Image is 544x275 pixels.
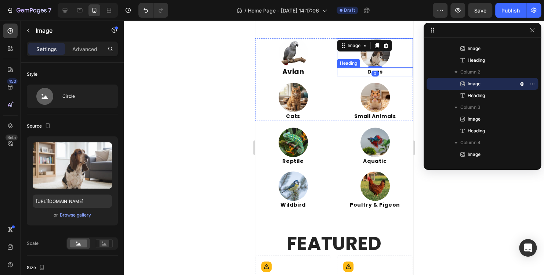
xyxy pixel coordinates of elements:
span: Heading [468,57,485,64]
div: 450 [7,78,18,84]
div: Open Intercom Messenger [519,239,537,257]
span: Image [468,115,480,123]
div: Circle [62,88,107,105]
input: https://example.com/image.jpg [33,194,112,208]
span: Image [468,151,480,158]
p: Catch your customer's attention with attracted media. [88,254,152,275]
span: Save [474,7,486,14]
iframe: Design area [255,21,413,275]
span: Column 3 [460,104,480,111]
div: Undo/Redo [138,3,168,18]
p: 7 [48,6,51,15]
button: 7 [3,3,55,18]
span: Image [468,80,480,87]
div: Publish [501,7,520,14]
span: Image [468,45,480,52]
span: Column 4 [460,139,480,146]
img: preview-image [33,142,112,189]
span: Column 2 [460,68,480,76]
div: Browse gallery [60,212,91,218]
button: Save [468,3,492,18]
span: or [54,211,58,219]
button: Publish [495,3,526,18]
div: Beta [6,135,18,140]
span: Heading [468,92,485,99]
div: Scale [27,240,39,247]
span: Draft [344,7,355,14]
p: Advanced [72,45,97,53]
div: Style [27,71,37,78]
span: / [244,7,246,14]
span: Heading [468,127,485,135]
p: Image [36,26,98,35]
div: Source [27,121,52,131]
p: Settings [36,45,57,53]
div: Size [27,263,46,273]
span: Home Page - [DATE] 14:17:06 [248,7,319,14]
p: Catch your customer's attention with attracted media. [6,254,70,275]
button: Browse gallery [59,211,91,219]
